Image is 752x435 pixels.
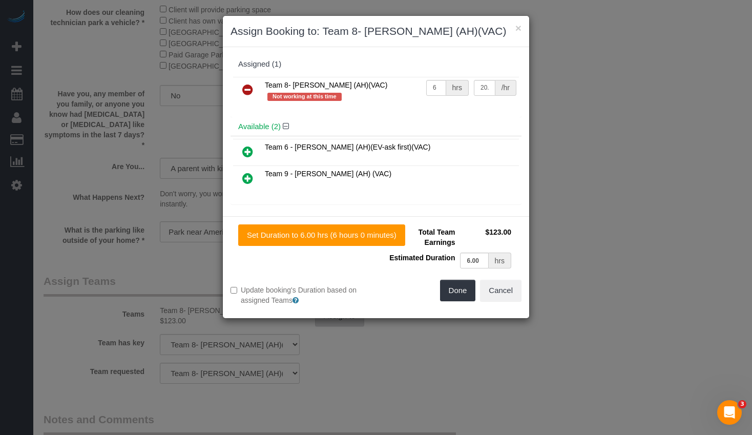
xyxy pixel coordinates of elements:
[480,280,521,301] button: Cancel
[265,170,391,178] span: Team 9 - [PERSON_NAME] (AH) (VAC)
[389,254,455,262] span: Estimated Duration
[717,400,742,425] iframe: Intercom live chat
[238,122,514,131] h4: Available (2)
[384,224,457,250] td: Total Team Earnings
[265,143,430,151] span: Team 6 - [PERSON_NAME] (AH)(EV-ask first)(VAC)
[457,224,514,250] td: $123.00
[231,287,237,294] input: Update booking's Duration based on assigned Teams
[238,60,514,69] div: Assigned (1)
[231,24,521,39] h3: Assign Booking to: Team 8- [PERSON_NAME] (AH)(VAC)
[440,280,476,301] button: Done
[738,400,746,408] span: 3
[446,80,469,96] div: hrs
[238,224,405,246] button: Set Duration to 6.00 hrs (6 hours 0 minutes)
[231,285,368,305] label: Update booking's Duration based on assigned Teams
[267,93,342,101] span: Not working at this time
[495,80,516,96] div: /hr
[265,81,387,89] span: Team 8- [PERSON_NAME] (AH)(VAC)
[489,253,511,268] div: hrs
[515,23,521,33] button: ×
